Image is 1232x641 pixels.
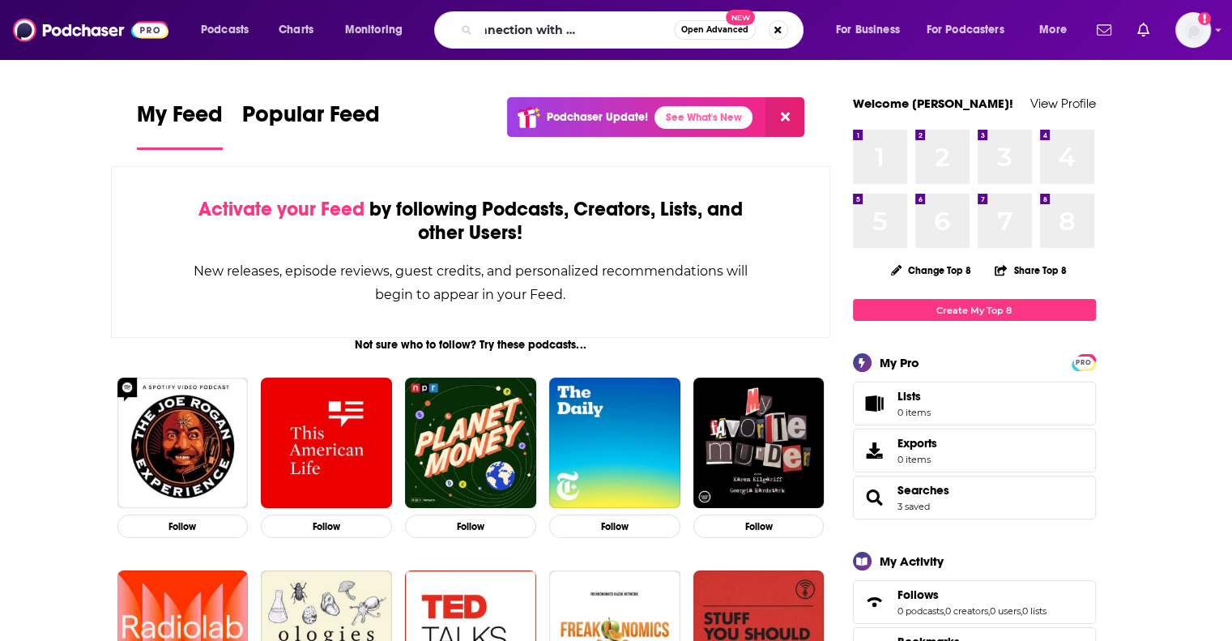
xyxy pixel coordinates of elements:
[198,197,364,221] span: Activate your Feed
[880,553,944,569] div: My Activity
[859,439,891,462] span: Exports
[1131,16,1156,44] a: Show notifications dropdown
[897,605,944,617] a: 0 podcasts
[897,389,931,404] span: Lists
[988,605,990,617] span: ,
[261,515,392,538] button: Follow
[549,378,680,509] img: The Daily
[853,429,1096,472] a: Exports
[450,11,819,49] div: Search podcasts, credits, & more...
[853,299,1096,321] a: Create My Top 8
[345,19,403,41] span: Monitoring
[334,17,424,43] button: open menu
[693,515,825,538] button: Follow
[193,259,749,306] div: New releases, episode reviews, guest credits, and personalized recommendations will begin to appe...
[1028,17,1087,43] button: open menu
[897,588,1047,602] a: Follows
[853,96,1013,111] a: Welcome [PERSON_NAME]!
[549,515,680,538] button: Follow
[897,454,937,465] span: 0 items
[693,378,825,509] img: My Favorite Murder with Karen Kilgariff and Georgia Hardstark
[681,26,748,34] span: Open Advanced
[1175,12,1211,48] img: User Profile
[897,436,937,451] span: Exports
[726,10,755,25] span: New
[242,100,380,138] span: Popular Feed
[190,17,270,43] button: open menu
[405,378,536,509] img: Planet Money
[547,110,648,124] p: Podchaser Update!
[859,591,891,613] a: Follows
[117,515,249,538] button: Follow
[836,19,900,41] span: For Business
[927,19,1004,41] span: For Podcasters
[1039,19,1067,41] span: More
[1198,12,1211,25] svg: Add a profile image
[880,355,919,370] div: My Pro
[654,106,752,129] a: See What's New
[1021,605,1022,617] span: ,
[405,515,536,538] button: Follow
[853,476,1096,519] span: Searches
[1074,356,1093,368] a: PRO
[268,17,323,43] a: Charts
[825,17,920,43] button: open menu
[242,100,380,150] a: Popular Feed
[111,338,831,352] div: Not sure who to follow? Try these podcasts...
[137,100,223,138] span: My Feed
[916,17,1028,43] button: open menu
[853,382,1096,425] a: Lists
[1022,605,1047,617] a: 0 lists
[859,486,891,509] a: Searches
[897,501,930,512] a: 3 saved
[897,407,931,418] span: 0 items
[674,20,756,40] button: Open AdvancedNew
[279,19,313,41] span: Charts
[13,15,168,45] img: Podchaser - Follow, Share and Rate Podcasts
[897,588,939,602] span: Follows
[1030,96,1096,111] a: View Profile
[897,483,949,498] a: Searches
[990,605,1021,617] a: 0 users
[261,378,392,509] img: This American Life
[881,260,982,280] button: Change Top 8
[137,100,223,150] a: My Feed
[479,17,674,43] input: Search podcasts, credits, & more...
[201,19,249,41] span: Podcasts
[944,605,945,617] span: ,
[994,254,1067,286] button: Share Top 8
[117,378,249,509] img: The Joe Rogan Experience
[193,198,749,245] div: by following Podcasts, Creators, Lists, and other Users!
[1175,12,1211,48] button: Show profile menu
[1090,16,1118,44] a: Show notifications dropdown
[1175,12,1211,48] span: Logged in as jazmincmiller
[897,389,921,404] span: Lists
[1074,357,1093,369] span: PRO
[853,580,1096,624] span: Follows
[859,392,891,415] span: Lists
[945,605,988,617] a: 0 creators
